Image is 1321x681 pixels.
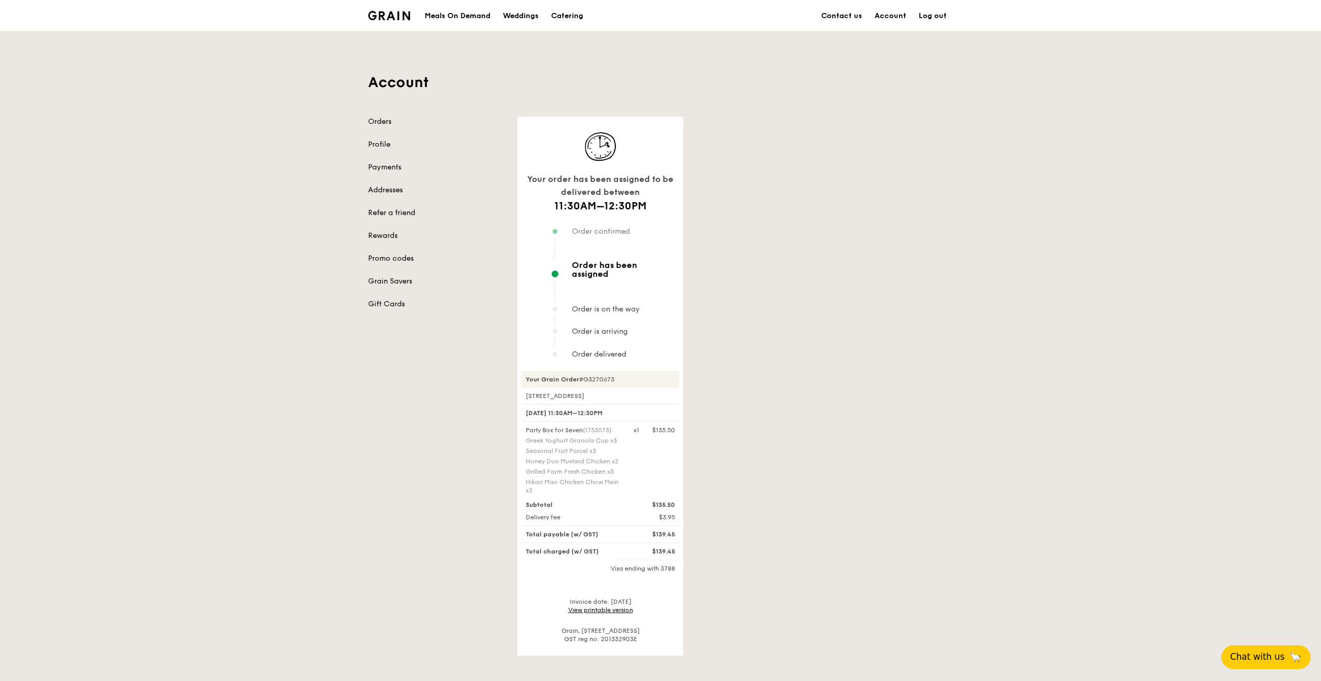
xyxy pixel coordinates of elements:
[868,1,912,32] a: Account
[634,426,639,434] div: x1
[652,426,675,434] div: $135.50
[526,467,621,476] div: Grilled Farm Fresh Chicken x3
[522,627,679,643] div: Grain, [STREET_ADDRESS] GST reg no: 201332903E
[1221,645,1311,669] button: Chat with us🦙
[522,173,679,199] div: Your order has been assigned to be delivered between
[583,427,611,434] span: (1753573)
[572,261,675,278] span: Order has been assigned
[526,457,621,465] div: Honey Duo Mustard Chicken x2
[627,501,681,509] div: $135.50
[522,392,679,400] div: [STREET_ADDRESS]
[526,426,621,434] div: Party Box for Seven
[425,1,490,32] div: Meals On Demand
[568,606,633,614] a: View printable version
[526,376,579,383] strong: Your Grain Order
[519,501,627,509] div: Subtotal
[522,199,679,214] h1: 11:30AM–12:30PM
[1230,650,1285,663] span: Chat with us
[368,73,953,92] h1: Account
[526,531,598,538] span: Total payable (w/ GST)
[522,564,679,573] div: Visa ending with 3788
[815,1,868,32] a: Contact us
[522,404,679,422] div: [DATE] 11:30AM–12:30PM
[368,299,505,309] a: Gift Cards
[572,327,628,336] span: Order is arriving
[526,436,621,445] div: Greek Yoghurt Granola Cup x3
[368,253,505,264] a: Promo codes
[522,371,679,388] div: #G3270673
[627,547,681,556] div: $139.45
[912,1,953,32] a: Log out
[545,1,589,32] a: Catering
[368,208,505,218] a: Refer a friend
[572,350,626,359] span: Order delivered
[627,513,681,521] div: $3.95
[368,276,505,287] a: Grain Savers
[522,598,679,614] div: Invoice date: [DATE]
[526,447,621,455] div: Seasonal Fruit Parcel x3
[368,185,505,195] a: Addresses
[526,478,621,494] div: Hikari Miso Chicken Chow Mein x2
[368,162,505,173] a: Payments
[572,227,630,236] span: Order confirmed
[368,11,410,20] img: Grain
[368,117,505,127] a: Orders
[368,231,505,241] a: Rewards
[497,1,545,32] a: Weddings
[627,530,681,538] div: $139.45
[551,1,583,32] div: Catering
[1289,650,1302,663] span: 🦙
[572,305,640,314] span: Order is on the way
[503,1,539,32] div: Weddings
[574,129,626,164] img: icon-track-normal@2x.d40d1303.png
[519,547,627,556] div: Total charged (w/ GST)
[519,513,627,521] div: Delivery fee
[368,139,505,150] a: Profile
